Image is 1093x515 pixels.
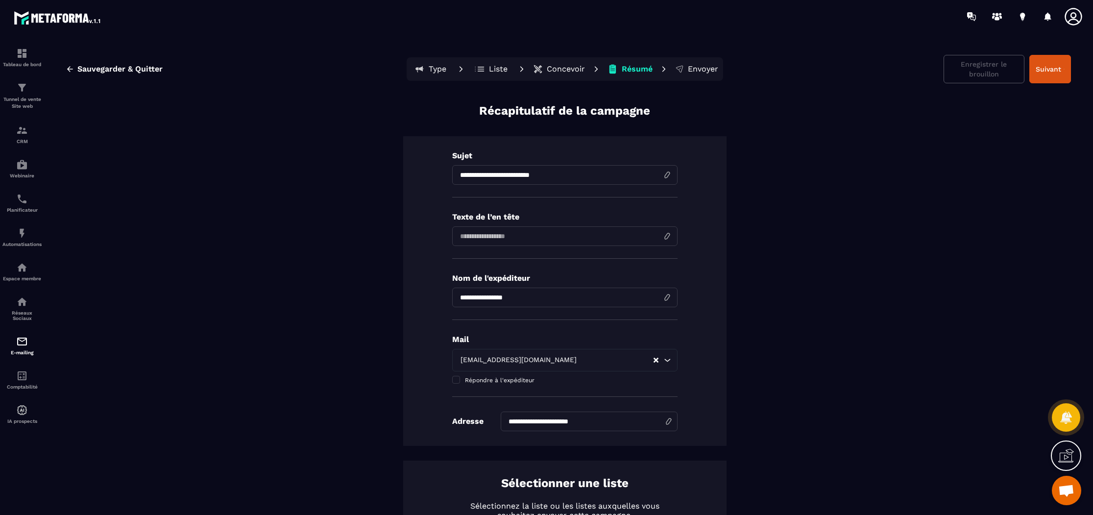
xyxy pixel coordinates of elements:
[547,64,585,74] p: Concevoir
[2,363,42,397] a: accountantaccountantComptabilité
[2,139,42,144] p: CRM
[2,418,42,424] p: IA prospects
[1052,476,1081,505] div: Ouvrir le chat
[2,220,42,254] a: automationsautomationsAutomatisations
[2,242,42,247] p: Automatisations
[579,355,653,366] input: Search for option
[489,64,508,74] p: Liste
[14,9,102,26] img: logo
[16,404,28,416] img: automations
[16,124,28,136] img: formation
[2,276,42,281] p: Espace membre
[2,350,42,355] p: E-mailing
[16,370,28,382] img: accountant
[2,40,42,74] a: formationformationTableau de bord
[429,64,446,74] p: Type
[2,62,42,67] p: Tableau de bord
[452,212,678,221] p: Texte de l’en tête
[16,296,28,308] img: social-network
[2,151,42,186] a: automationsautomationsWebinaire
[2,74,42,117] a: formationformationTunnel de vente Site web
[672,59,721,79] button: Envoyer
[469,59,513,79] button: Liste
[452,335,678,344] p: Mail
[452,349,678,371] div: Search for option
[452,273,678,283] p: Nom de l'expéditeur
[16,82,28,94] img: formation
[688,64,718,74] p: Envoyer
[2,328,42,363] a: emailemailE-mailing
[1029,55,1071,83] button: Suivant
[501,475,629,491] p: Sélectionner une liste
[16,159,28,171] img: automations
[2,186,42,220] a: schedulerschedulerPlanificateur
[2,254,42,289] a: automationsautomationsEspace membre
[654,357,658,364] button: Clear Selected
[2,117,42,151] a: formationformationCRM
[2,384,42,390] p: Comptabilité
[479,103,650,119] p: Récapitulatif de la campagne
[2,207,42,213] p: Planificateur
[58,60,170,78] button: Sauvegarder & Quitter
[2,173,42,178] p: Webinaire
[409,59,453,79] button: Type
[452,151,678,160] p: Sujet
[16,336,28,347] img: email
[16,48,28,59] img: formation
[2,289,42,328] a: social-networksocial-networkRéseaux Sociaux
[2,96,42,110] p: Tunnel de vente Site web
[530,59,588,79] button: Concevoir
[452,417,484,426] p: Adresse
[465,377,534,384] span: Répondre à l'expéditeur
[16,193,28,205] img: scheduler
[459,355,579,366] span: [EMAIL_ADDRESS][DOMAIN_NAME]
[622,64,653,74] p: Résumé
[16,262,28,273] img: automations
[77,64,163,74] span: Sauvegarder & Quitter
[605,59,656,79] button: Résumé
[2,310,42,321] p: Réseaux Sociaux
[16,227,28,239] img: automations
